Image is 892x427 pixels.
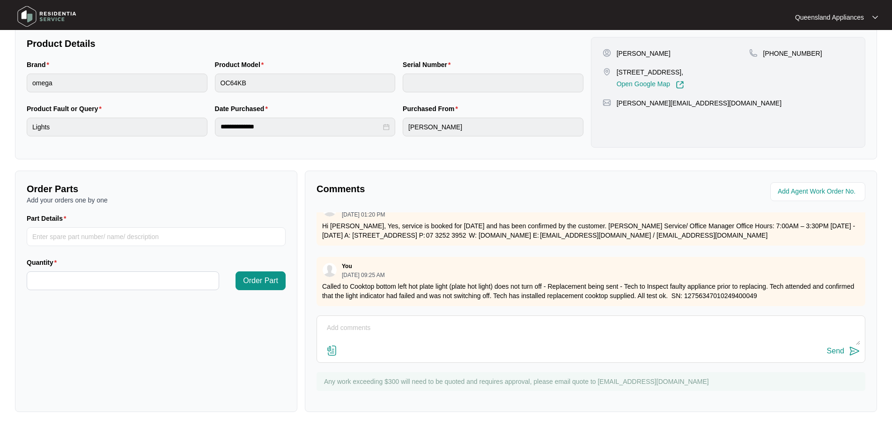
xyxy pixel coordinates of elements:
[27,74,207,92] input: Brand
[403,74,583,92] input: Serial Number
[849,345,860,357] img: send-icon.svg
[342,212,385,217] p: [DATE] 01:20 PM
[617,81,684,89] a: Open Google Map
[215,60,268,69] label: Product Model
[617,49,671,58] p: [PERSON_NAME]
[324,377,861,386] p: Any work exceeding $300 will need to be quoted and requires approval, please email quote to [EMAI...
[827,345,860,358] button: Send
[795,13,864,22] p: Queensland Appliances
[27,104,105,113] label: Product Fault or Query
[27,214,70,223] label: Part Details
[27,272,219,290] input: Quantity
[763,49,822,58] p: [PHONE_NUMBER]
[27,195,286,205] p: Add your orders one by one
[243,275,278,286] span: Order Part
[27,118,207,136] input: Product Fault or Query
[27,227,286,246] input: Part Details
[317,182,584,195] p: Comments
[342,272,385,278] p: [DATE] 09:25 AM
[617,67,684,77] p: [STREET_ADDRESS],
[326,345,338,356] img: file-attachment-doc.svg
[749,49,758,57] img: map-pin
[676,81,684,89] img: Link-External
[322,282,860,300] p: Called to Cooktop bottom left hot plate light (plate hot light) does not turn off - Replacement b...
[617,98,781,108] p: [PERSON_NAME][EMAIL_ADDRESS][DOMAIN_NAME]
[27,60,53,69] label: Brand
[872,15,878,20] img: dropdown arrow
[221,122,382,132] input: Date Purchased
[403,118,583,136] input: Purchased From
[827,347,844,355] div: Send
[27,182,286,195] p: Order Parts
[236,271,286,290] button: Order Part
[403,104,462,113] label: Purchased From
[603,98,611,107] img: map-pin
[215,74,396,92] input: Product Model
[322,221,860,240] p: Hi [PERSON_NAME], Yes, service is booked for [DATE] and has been confirmed by the customer. [PERS...
[603,67,611,76] img: map-pin
[323,263,337,277] img: user.svg
[14,2,80,30] img: residentia service logo
[27,258,60,267] label: Quantity
[215,104,272,113] label: Date Purchased
[342,262,352,270] p: You
[603,49,611,57] img: user-pin
[403,60,454,69] label: Serial Number
[27,37,583,50] p: Product Details
[778,186,860,197] input: Add Agent Work Order No.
